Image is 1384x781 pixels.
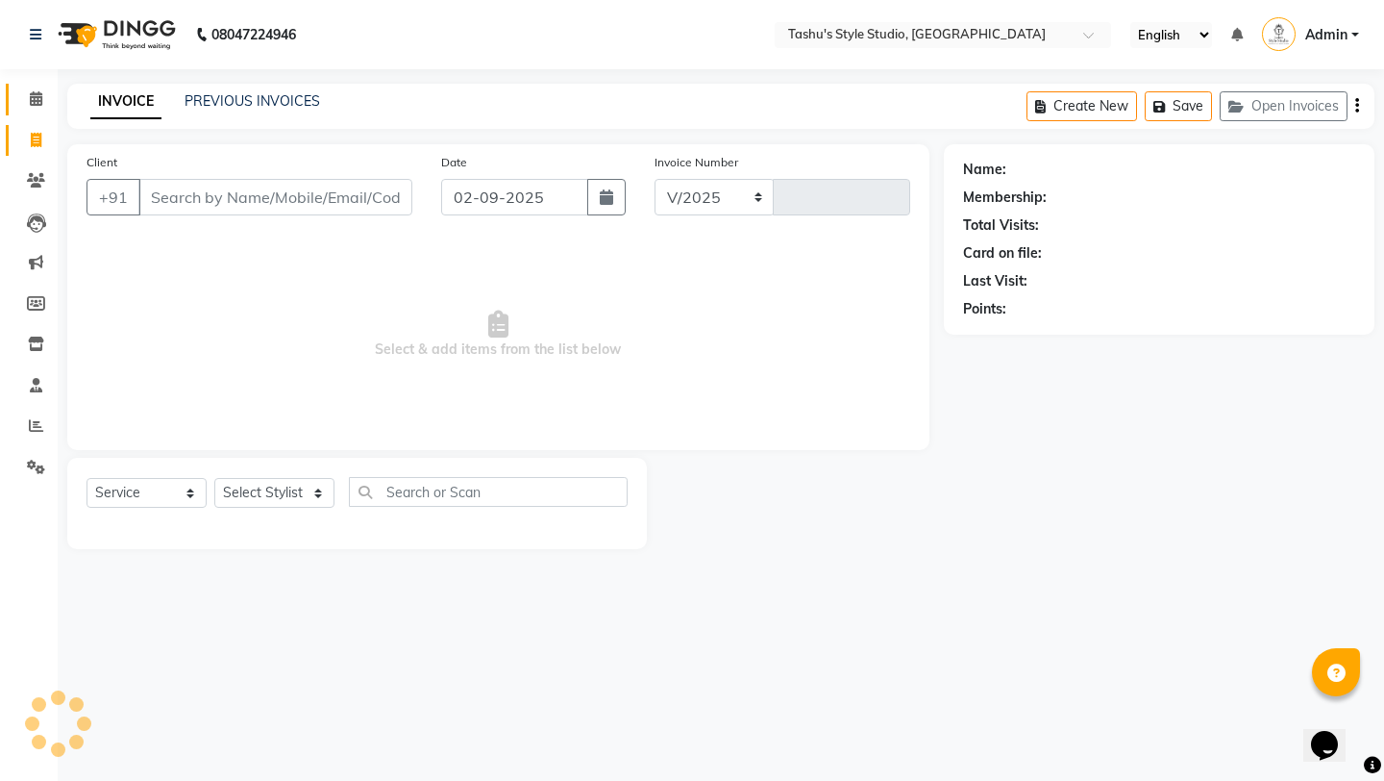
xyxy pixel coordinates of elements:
input: Search by Name/Mobile/Email/Code [138,179,412,215]
b: 08047224946 [211,8,296,62]
button: Save [1145,91,1212,121]
div: Last Visit: [963,271,1027,291]
div: Total Visits: [963,215,1039,236]
a: INVOICE [90,85,161,119]
div: Card on file: [963,243,1042,264]
button: Open Invoices [1220,91,1347,121]
div: Name: [963,160,1006,180]
div: Points: [963,299,1006,319]
button: +91 [86,179,140,215]
img: logo [49,8,181,62]
label: Invoice Number [655,154,738,171]
label: Date [441,154,467,171]
a: PREVIOUS INVOICES [185,92,320,110]
span: Admin [1305,25,1347,45]
div: Membership: [963,188,1047,208]
iframe: chat widget [1303,704,1365,762]
img: Admin [1262,17,1296,51]
span: Select & add items from the list below [86,239,910,431]
input: Search or Scan [349,477,628,507]
button: Create New [1026,91,1137,121]
label: Client [86,154,117,171]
